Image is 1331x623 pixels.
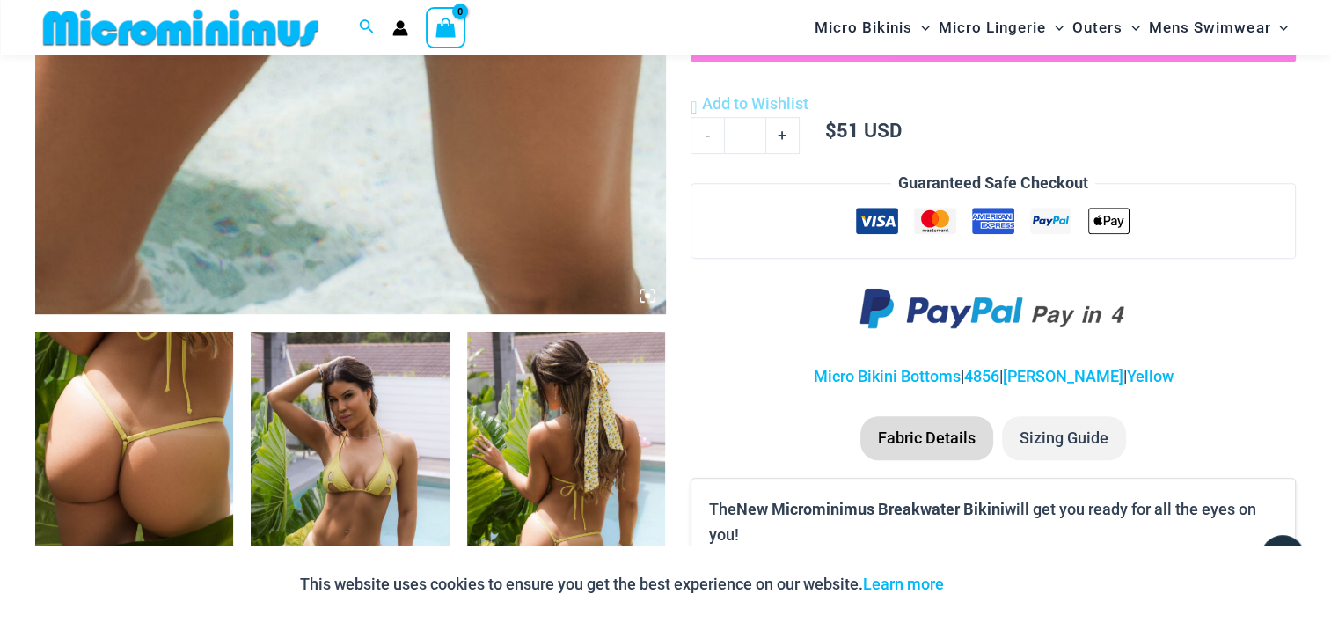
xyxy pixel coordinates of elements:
p: | | | [691,363,1296,390]
a: View Shopping Cart, empty [426,7,466,48]
a: Add to Wishlist [691,91,808,117]
button: Accept [957,563,1032,605]
li: Sizing Guide [1002,416,1126,460]
span: Menu Toggle [1046,5,1064,50]
a: Account icon link [392,20,408,36]
span: Micro Bikinis [815,5,912,50]
a: Yellow [1127,367,1174,385]
b: New Microminimus Breakwater Bikini [736,498,1005,519]
a: [PERSON_NAME] [1003,367,1123,385]
a: Micro LingerieMenu ToggleMenu Toggle [934,5,1068,50]
a: + [766,117,800,154]
a: Micro Bikini Bottoms [814,367,961,385]
a: OutersMenu ToggleMenu Toggle [1068,5,1145,50]
input: Product quantity [724,117,765,154]
img: MM SHOP LOGO FLAT [36,8,325,48]
a: - [691,117,724,154]
span: Micro Lingerie [939,5,1046,50]
span: Outers [1072,5,1123,50]
a: 4856 [964,367,999,385]
a: Learn more [863,575,944,593]
span: Mens Swimwear [1149,5,1270,50]
a: Mens SwimwearMenu ToggleMenu Toggle [1145,5,1292,50]
a: Micro BikinisMenu ToggleMenu Toggle [810,5,934,50]
span: Add to Wishlist [701,94,808,113]
legend: Guaranteed Safe Checkout [891,170,1095,196]
li: Fabric Details [860,416,993,460]
p: This website uses cookies to ensure you get the best experience on our website. [300,571,944,597]
span: Menu Toggle [1270,5,1288,50]
span: Menu Toggle [1123,5,1140,50]
bdi: 51 USD [825,117,902,143]
span: Menu Toggle [912,5,930,50]
nav: Site Navigation [808,3,1296,53]
a: Search icon link [359,17,375,39]
span: $ [825,117,837,143]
